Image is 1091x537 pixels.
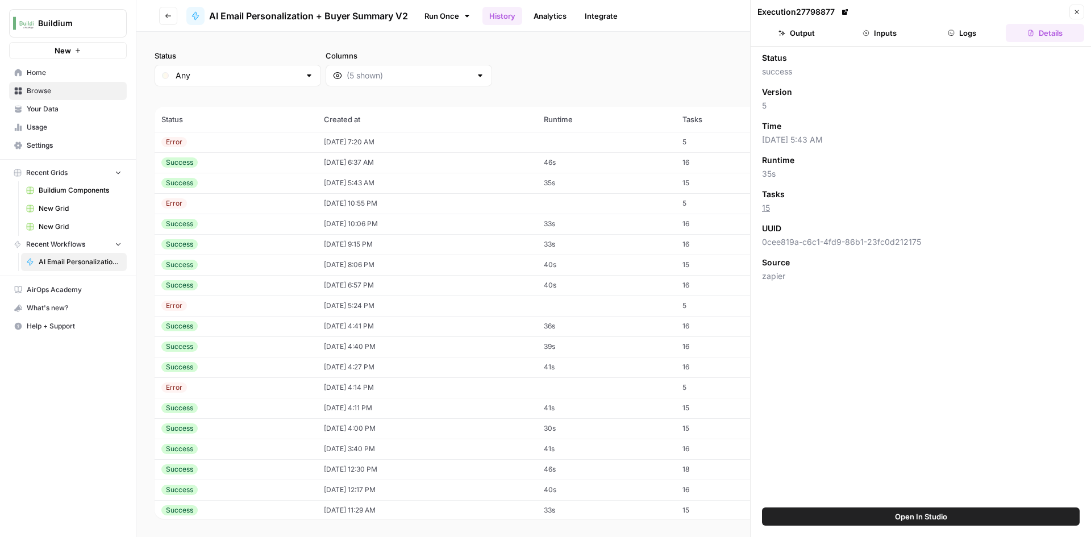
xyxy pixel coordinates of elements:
[840,24,919,42] button: Inputs
[676,255,785,275] td: 15
[9,236,127,253] button: Recent Workflows
[676,173,785,193] td: 15
[161,423,198,434] div: Success
[161,464,198,474] div: Success
[762,120,781,132] span: Time
[895,511,947,522] span: Open In Studio
[176,70,300,81] input: Any
[317,152,537,173] td: [DATE] 6:37 AM
[27,140,122,151] span: Settings
[161,239,198,249] div: Success
[537,255,676,275] td: 40s
[537,275,676,295] td: 40s
[762,100,1080,111] span: 5
[537,336,676,357] td: 39s
[26,168,68,178] span: Recent Grids
[326,50,492,61] label: Columns
[762,507,1080,526] button: Open In Studio
[9,9,127,38] button: Workspace: Buildium
[9,42,127,59] button: New
[762,86,792,98] span: Version
[9,118,127,136] a: Usage
[27,285,122,295] span: AirOps Academy
[676,480,785,500] td: 16
[27,86,122,96] span: Browse
[762,189,785,200] span: Tasks
[762,223,781,234] span: UUID
[317,132,537,152] td: [DATE] 7:20 AM
[161,178,198,188] div: Success
[317,107,537,132] th: Created at
[537,398,676,418] td: 41s
[757,6,851,18] div: Execution 27798877
[21,218,127,236] a: New Grid
[537,152,676,173] td: 46s
[161,403,198,413] div: Success
[9,136,127,155] a: Settings
[537,173,676,193] td: 35s
[13,13,34,34] img: Buildium Logo
[762,155,794,166] span: Runtime
[676,357,785,377] td: 16
[317,459,537,480] td: [DATE] 12:30 PM
[317,480,537,500] td: [DATE] 12:17 PM
[317,295,537,316] td: [DATE] 5:24 PM
[161,260,198,270] div: Success
[347,70,471,81] input: (5 shown)
[676,214,785,234] td: 16
[161,382,187,393] div: Error
[161,444,198,454] div: Success
[537,357,676,377] td: 41s
[537,214,676,234] td: 33s
[537,107,676,132] th: Runtime
[676,295,785,316] td: 5
[55,45,71,56] span: New
[317,214,537,234] td: [DATE] 10:06 PM
[317,336,537,357] td: [DATE] 4:40 PM
[676,459,785,480] td: 18
[317,398,537,418] td: [DATE] 4:11 PM
[676,418,785,439] td: 15
[39,185,122,195] span: Buildium Components
[161,198,187,209] div: Error
[155,50,321,61] label: Status
[39,222,122,232] span: New Grid
[762,257,790,268] span: Source
[209,9,408,23] span: AI Email Personalization + Buyer Summary V2
[762,52,787,64] span: Status
[161,157,198,168] div: Success
[676,152,785,173] td: 16
[317,234,537,255] td: [DATE] 9:15 PM
[676,500,785,521] td: 15
[762,270,1080,282] span: zapier
[161,485,198,495] div: Success
[21,253,127,271] a: AI Email Personalization + Buyer Summary V2
[317,377,537,398] td: [DATE] 4:14 PM
[161,505,198,515] div: Success
[578,7,624,25] a: Integrate
[482,7,522,25] a: History
[417,6,478,26] a: Run Once
[757,24,836,42] button: Output
[27,122,122,132] span: Usage
[9,64,127,82] a: Home
[9,164,127,181] button: Recent Grids
[161,321,198,331] div: Success
[676,234,785,255] td: 16
[161,342,198,352] div: Success
[161,280,198,290] div: Success
[317,357,537,377] td: [DATE] 4:27 PM
[676,439,785,459] td: 16
[161,219,198,229] div: Success
[317,418,537,439] td: [DATE] 4:00 PM
[317,500,537,521] td: [DATE] 11:29 AM
[537,459,676,480] td: 46s
[9,281,127,299] a: AirOps Academy
[676,107,785,132] th: Tasks
[537,439,676,459] td: 41s
[762,66,1080,77] span: success
[9,100,127,118] a: Your Data
[317,193,537,214] td: [DATE] 10:55 PM
[317,439,537,459] td: [DATE] 3:40 PM
[762,236,1080,248] span: 0cee819a-c6c1-4fd9-86b1-23fc0d212175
